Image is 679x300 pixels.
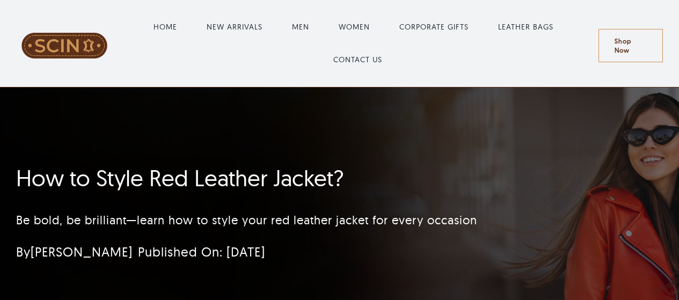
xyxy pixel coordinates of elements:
a: [PERSON_NAME] [31,244,133,260]
a: WOMEN [339,21,370,33]
a: CONTACT US [333,54,382,65]
a: MEN [292,21,309,33]
h1: How to Style Red Leather Jacket? [16,165,551,192]
a: HOME [154,21,177,33]
span: Published On: [DATE] [138,244,265,260]
iframe: chat widget [634,257,668,289]
a: LEATHER BAGS [498,21,553,33]
span: By [16,244,133,260]
span: Shop Now [615,36,647,55]
a: NEW ARRIVALS [207,21,262,33]
nav: Main Menu [113,11,598,76]
a: Shop Now [598,29,663,62]
a: CORPORATE GIFTS [399,21,469,33]
p: Be bold, be brilliant—learn how to style your red leather jacket for every occasion [16,211,551,229]
iframe: chat widget [475,89,668,252]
